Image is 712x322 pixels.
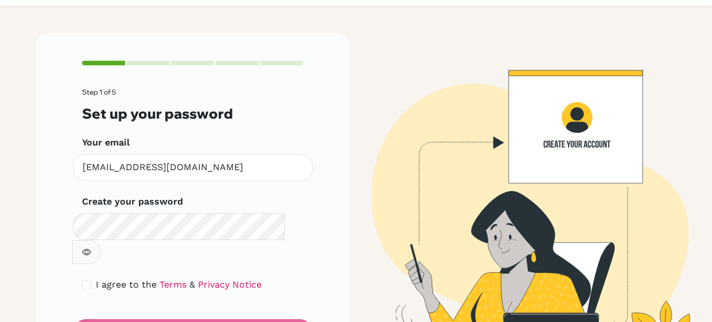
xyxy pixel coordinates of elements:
span: Step 1 of 5 [82,88,116,96]
label: Your email [82,136,130,150]
span: I agree to the [96,279,157,290]
span: & [189,279,195,290]
a: Privacy Notice [198,279,262,290]
h3: Set up your password [82,105,304,122]
a: Terms [159,279,186,290]
input: Insert your email* [73,154,313,181]
label: Create your password [82,195,183,209]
